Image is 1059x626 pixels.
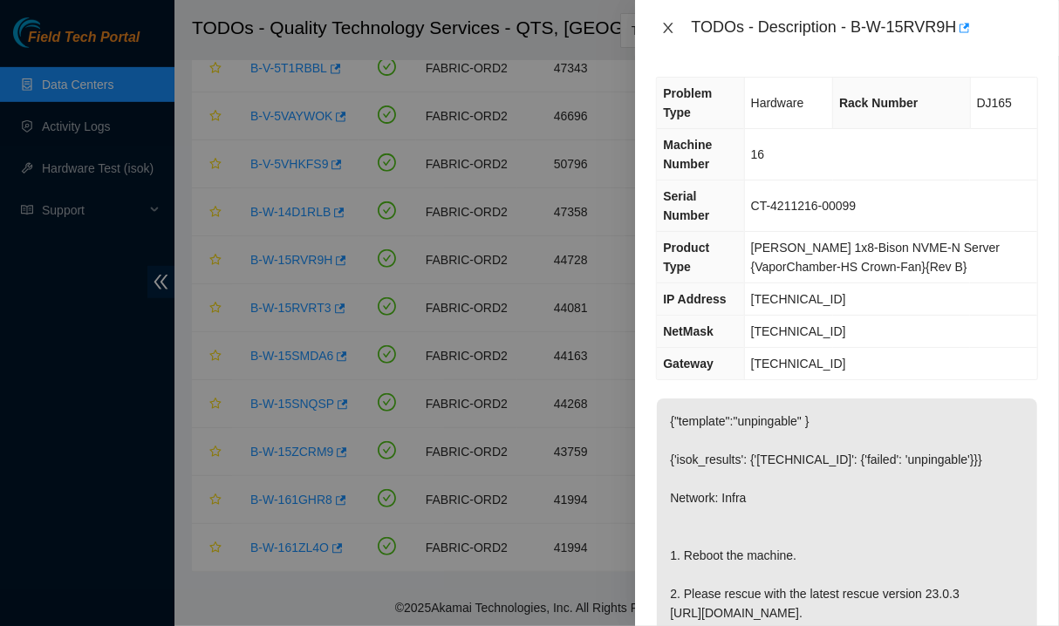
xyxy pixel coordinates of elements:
span: IP Address [663,292,726,306]
span: Rack Number [839,96,918,110]
span: Product Type [663,241,709,274]
span: [TECHNICAL_ID] [751,292,846,306]
span: Problem Type [663,86,712,119]
span: Hardware [751,96,804,110]
span: Gateway [663,357,714,371]
div: TODOs - Description - B-W-15RVR9H [691,14,1038,42]
span: Machine Number [663,138,712,171]
span: DJ165 [977,96,1012,110]
span: close [661,21,675,35]
span: [TECHNICAL_ID] [751,324,846,338]
span: Serial Number [663,189,709,222]
span: 16 [751,147,765,161]
span: NetMask [663,324,714,338]
span: [PERSON_NAME] 1x8-Bison NVME-N Server {VaporChamber-HS Crown-Fan}{Rev B} [751,241,1001,274]
span: [TECHNICAL_ID] [751,357,846,371]
span: CT-4211216-00099 [751,199,857,213]
button: Close [656,20,680,37]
